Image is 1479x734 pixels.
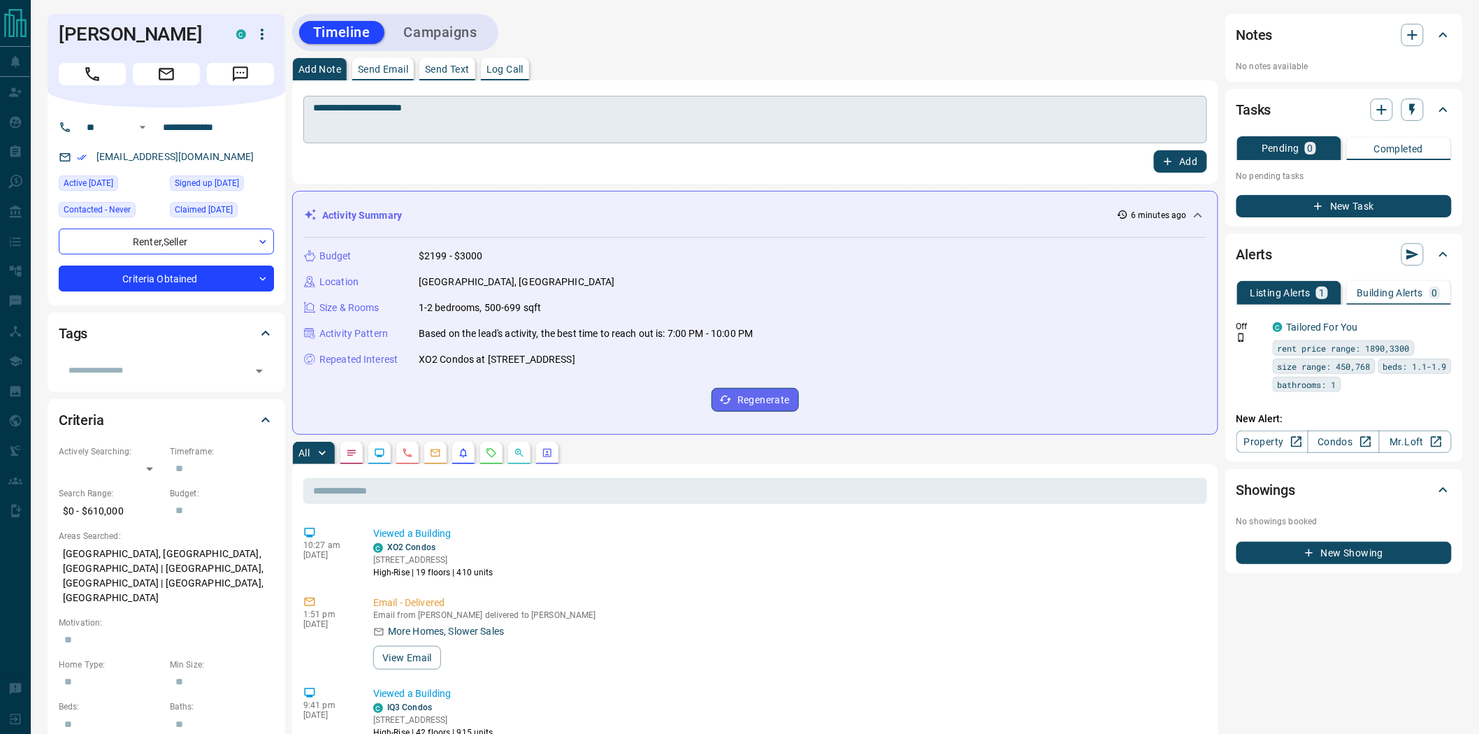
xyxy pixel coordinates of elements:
span: Email [133,63,200,85]
svg: Opportunities [514,447,525,459]
div: Tags [59,317,274,350]
span: Contacted - Never [64,203,131,217]
span: beds: 1.1-1.9 [1383,359,1447,373]
span: size range: 450,768 [1278,359,1371,373]
a: IQ3 Condos [387,703,432,712]
h2: Alerts [1236,243,1273,266]
p: 10:27 am [303,540,352,550]
p: Log Call [486,64,524,74]
h2: Criteria [59,409,104,431]
p: Min Size: [170,659,274,671]
p: Send Email [358,64,408,74]
p: [STREET_ADDRESS] [373,554,493,566]
div: Tue Aug 12 2025 [59,175,163,195]
h2: Notes [1236,24,1273,46]
p: [DATE] [303,550,352,560]
div: Criteria Obtained [59,266,274,292]
p: High-Rise | 19 floors | 410 units [373,566,493,579]
p: Viewed a Building [373,526,1202,541]
p: Repeated Interest [319,352,398,367]
p: Building Alerts [1357,288,1424,298]
p: XO2 Condos at [STREET_ADDRESS] [419,352,575,367]
div: Renter , Seller [59,229,274,254]
p: Home Type: [59,659,163,671]
p: Search Range: [59,487,163,500]
div: condos.ca [373,543,383,553]
svg: Requests [486,447,497,459]
p: Completed [1374,144,1424,154]
button: Campaigns [390,21,491,44]
p: Send Text [425,64,470,74]
button: Open [134,119,151,136]
div: Sun Sep 22 2019 [170,202,274,222]
p: $2199 - $3000 [419,249,483,264]
p: [GEOGRAPHIC_DATA], [GEOGRAPHIC_DATA], [GEOGRAPHIC_DATA] | [GEOGRAPHIC_DATA], [GEOGRAPHIC_DATA] | ... [59,542,274,610]
div: Showings [1236,473,1452,507]
button: Timeline [299,21,384,44]
p: Motivation: [59,617,274,629]
p: 0 [1432,288,1438,298]
h2: Tasks [1236,99,1271,121]
h2: Showings [1236,479,1296,501]
p: No showings booked [1236,515,1452,528]
button: Regenerate [712,388,799,412]
div: condos.ca [1273,322,1283,332]
p: Off [1236,320,1264,333]
button: Open [250,361,269,381]
span: Message [207,63,274,85]
h1: [PERSON_NAME] [59,23,215,45]
div: Activity Summary6 minutes ago [304,203,1206,229]
button: Add [1154,150,1207,173]
svg: Notes [346,447,357,459]
p: Email - Delivered [373,596,1202,610]
div: Criteria [59,403,274,437]
a: XO2 Condos [387,542,435,552]
a: [EMAIL_ADDRESS][DOMAIN_NAME] [96,151,254,162]
p: Email from [PERSON_NAME] delivered to [PERSON_NAME] [373,610,1202,620]
p: No pending tasks [1236,166,1452,187]
div: condos.ca [373,703,383,713]
p: New Alert: [1236,412,1452,426]
button: View Email [373,646,441,670]
p: $0 - $610,000 [59,500,163,523]
p: Activity Pattern [319,326,388,341]
a: Mr.Loft [1379,431,1451,453]
div: Tasks [1236,93,1452,127]
div: Tue Apr 16 2019 [170,175,274,195]
p: Budget: [170,487,274,500]
p: Timeframe: [170,445,274,458]
p: [GEOGRAPHIC_DATA], [GEOGRAPHIC_DATA] [419,275,615,289]
h2: Tags [59,322,87,345]
svg: Push Notification Only [1236,333,1246,343]
span: Claimed [DATE] [175,203,233,217]
p: [DATE] [303,710,352,720]
p: Size & Rooms [319,301,380,315]
p: Areas Searched: [59,530,274,542]
span: Signed up [DATE] [175,176,239,190]
p: Viewed a Building [373,686,1202,701]
p: 1 [1319,288,1325,298]
svg: Emails [430,447,441,459]
p: Budget [319,249,352,264]
p: More Homes, Slower Sales [388,624,504,639]
button: New Task [1236,195,1452,217]
a: Condos [1308,431,1380,453]
p: Baths: [170,700,274,713]
p: Based on the lead's activity, the best time to reach out is: 7:00 PM - 10:00 PM [419,326,753,341]
p: 6 minutes ago [1131,209,1186,222]
p: 1-2 bedrooms, 500-699 sqft [419,301,541,315]
div: condos.ca [236,29,246,39]
svg: Calls [402,447,413,459]
svg: Listing Alerts [458,447,469,459]
p: 1:51 pm [303,610,352,619]
p: [DATE] [303,619,352,629]
p: 0 [1308,143,1313,153]
svg: Email Verified [77,152,87,162]
p: Actively Searching: [59,445,163,458]
p: Activity Summary [322,208,402,223]
p: No notes available [1236,60,1452,73]
span: Active [DATE] [64,176,113,190]
p: 9:41 pm [303,700,352,710]
p: [STREET_ADDRESS] [373,714,493,726]
span: Call [59,63,126,85]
